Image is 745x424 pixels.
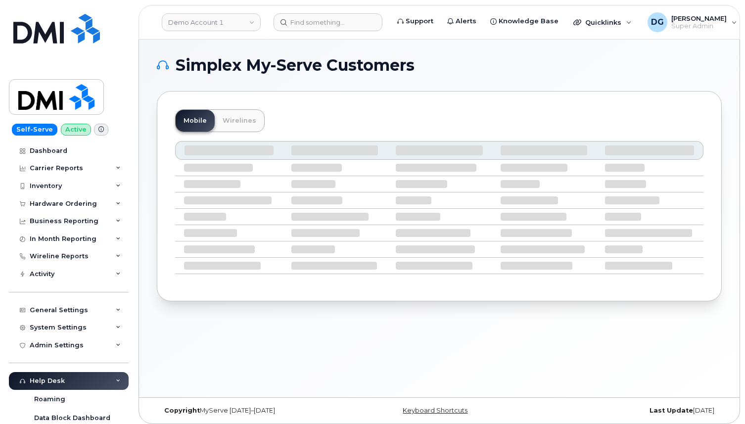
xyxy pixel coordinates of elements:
strong: Copyright [164,407,200,414]
a: Keyboard Shortcuts [403,407,467,414]
div: MyServe [DATE]–[DATE] [157,407,345,415]
a: Wirelines [215,110,264,132]
a: Mobile [176,110,215,132]
strong: Last Update [650,407,693,414]
div: [DATE] [533,407,722,415]
span: Simplex My-Serve Customers [176,58,415,73]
